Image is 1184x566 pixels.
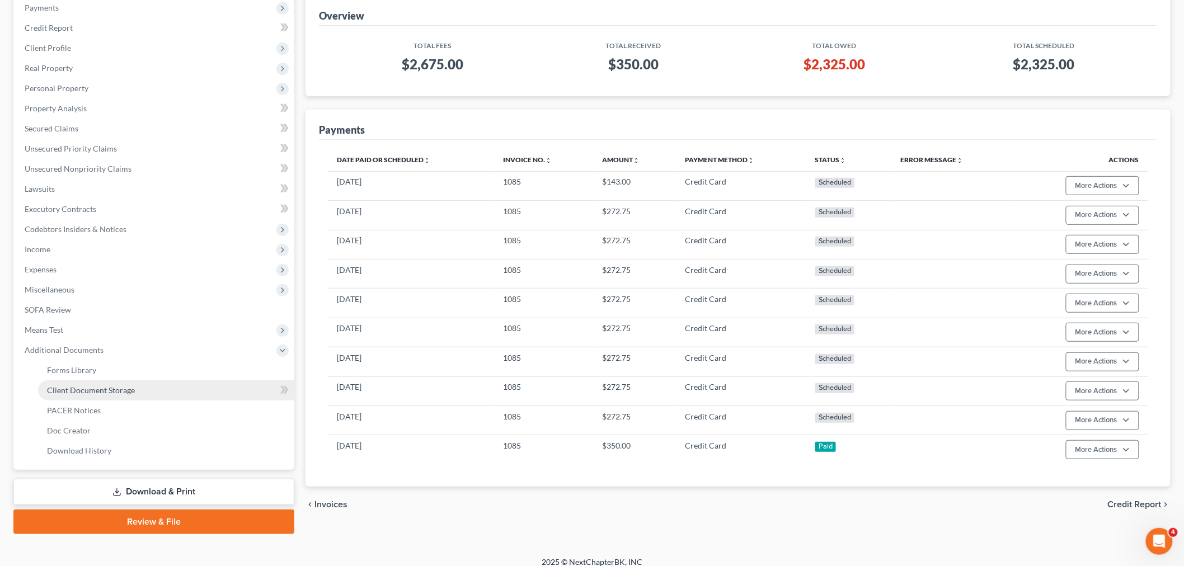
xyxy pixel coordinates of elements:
[47,365,96,375] span: Forms Library
[815,324,855,334] div: Scheduled
[328,405,494,435] td: [DATE]
[494,259,594,288] td: 1085
[1066,352,1139,371] button: More Actions
[676,376,806,405] td: Credit Card
[1066,206,1139,225] button: More Actions
[1066,294,1139,313] button: More Actions
[13,479,294,505] a: Download & Print
[948,55,1139,73] h3: $2,325.00
[25,144,117,153] span: Unsecured Priority Claims
[1066,235,1139,254] button: More Actions
[47,446,111,455] span: Download History
[494,376,594,405] td: 1085
[328,347,494,376] td: [DATE]
[685,155,754,164] a: Payment Methodunfold_more
[38,441,294,461] a: Download History
[328,35,537,51] th: Total Fees
[328,259,494,288] td: [DATE]
[25,325,63,334] span: Means Test
[815,354,855,364] div: Scheduled
[676,347,806,376] td: Credit Card
[1066,381,1139,400] button: More Actions
[748,157,754,164] i: unfold_more
[1012,149,1148,171] th: Actions
[1146,528,1173,555] iframe: Intercom live chat
[815,295,855,305] div: Scheduled
[16,119,294,139] a: Secured Claims
[47,385,135,395] span: Client Document Storage
[537,35,730,51] th: Total Received
[25,164,131,173] span: Unsecured Nonpriority Claims
[901,155,964,164] a: Error Messageunfold_more
[25,63,73,73] span: Real Property
[494,289,594,318] td: 1085
[815,413,855,423] div: Scheduled
[815,178,855,188] div: Scheduled
[494,171,594,200] td: 1085
[16,98,294,119] a: Property Analysis
[494,405,594,435] td: 1085
[494,318,594,347] td: 1085
[25,103,87,113] span: Property Analysis
[503,155,552,164] a: Invoice No.unfold_more
[1108,500,1162,509] span: Credit Report
[1162,500,1171,509] i: chevron_right
[424,157,430,164] i: unfold_more
[957,157,964,164] i: unfold_more
[546,55,721,73] h3: $350.00
[676,171,806,200] td: Credit Card
[328,289,494,318] td: [DATE]
[815,237,855,247] div: Scheduled
[1108,500,1171,509] button: Credit Report chevron_right
[16,199,294,219] a: Executory Contracts
[25,285,74,294] span: Miscellaneous
[494,347,594,376] td: 1085
[739,55,931,73] h3: $2,325.00
[815,266,855,276] div: Scheduled
[13,510,294,534] a: Review & File
[25,124,78,133] span: Secured Claims
[328,201,494,230] td: [DATE]
[593,376,676,405] td: $272.75
[676,289,806,318] td: Credit Card
[633,157,640,164] i: unfold_more
[38,360,294,380] a: Forms Library
[602,155,640,164] a: Amountunfold_more
[314,500,347,509] span: Invoices
[337,55,528,73] h3: $2,675.00
[38,380,294,400] a: Client Document Storage
[1066,265,1139,284] button: More Actions
[328,435,494,464] td: [DATE]
[25,83,88,93] span: Personal Property
[494,201,594,230] td: 1085
[306,500,347,509] button: chevron_left Invoices
[319,123,365,136] div: Payments
[25,3,59,12] span: Payments
[16,179,294,199] a: Lawsuits
[593,289,676,318] td: $272.75
[38,421,294,441] a: Doc Creator
[939,35,1148,51] th: Total Scheduled
[593,171,676,200] td: $143.00
[1066,323,1139,342] button: More Actions
[676,435,806,464] td: Credit Card
[593,201,676,230] td: $272.75
[815,207,855,218] div: Scheduled
[593,318,676,347] td: $272.75
[25,224,126,234] span: Codebtors Insiders & Notices
[47,426,91,435] span: Doc Creator
[337,155,430,164] a: Date Paid or Scheduledunfold_more
[1169,528,1178,537] span: 4
[593,259,676,288] td: $272.75
[593,435,676,464] td: $350.00
[545,157,552,164] i: unfold_more
[25,204,96,214] span: Executory Contracts
[676,230,806,259] td: Credit Card
[494,230,594,259] td: 1085
[306,500,314,509] i: chevron_left
[25,43,71,53] span: Client Profile
[1066,411,1139,430] button: More Actions
[25,244,50,254] span: Income
[730,35,939,51] th: Total Owed
[1066,440,1139,459] button: More Actions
